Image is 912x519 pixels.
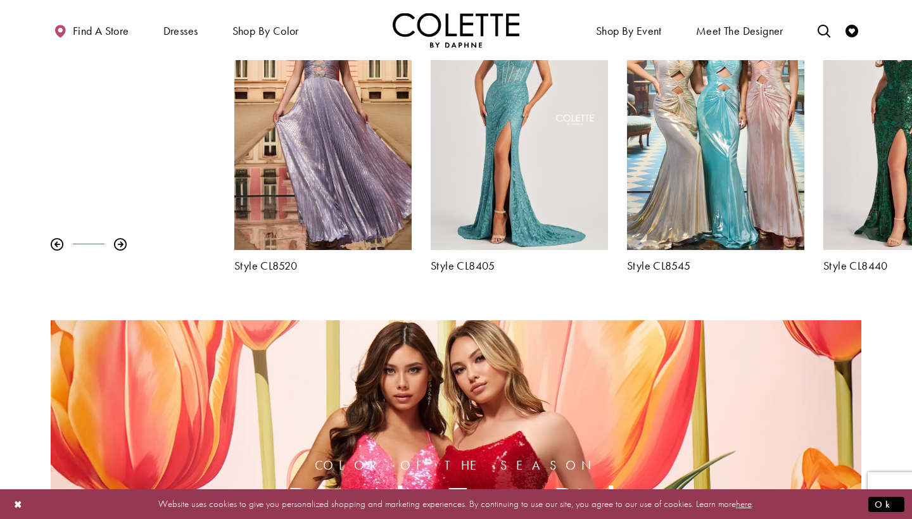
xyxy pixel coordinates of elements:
a: Meet the designer [693,13,787,47]
a: Style CL8405 [431,260,608,273]
a: Style CL8545 [627,260,804,273]
a: Visit Home Page [393,13,519,47]
span: Color of the Season [287,458,626,472]
span: Dresses [163,25,198,37]
button: Close Dialog [8,493,29,515]
h2: Explore all the Newest Arrivals [51,5,215,63]
button: Submit Dialog [868,496,904,512]
img: Colette by Daphne [393,13,519,47]
span: Shop By Event [593,13,665,47]
a: Find a store [51,13,132,47]
span: Dresses [160,13,201,47]
span: Shop by color [232,25,299,37]
span: Shop By Event [596,25,662,37]
a: Check Wishlist [842,13,861,47]
span: Meet the designer [696,25,783,37]
a: Style CL8520 [234,260,412,273]
span: Find a store [73,25,129,37]
a: Toggle search [814,13,833,47]
span: Shop by color [229,13,302,47]
a: here [736,497,752,510]
p: Website uses cookies to give you personalized shopping and marketing experiences. By continuing t... [91,496,821,513]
